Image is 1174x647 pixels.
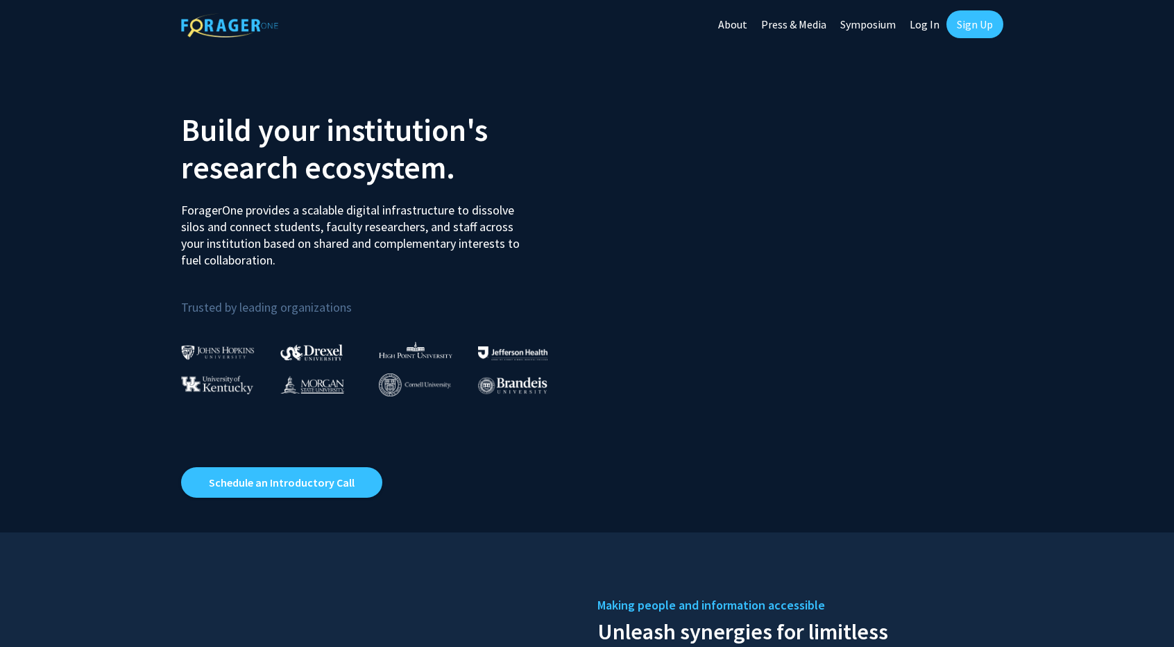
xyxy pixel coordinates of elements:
img: Brandeis University [478,377,547,394]
a: Sign Up [946,10,1003,38]
h2: Build your institution's research ecosystem. [181,111,577,186]
img: University of Kentucky [181,376,253,394]
h5: Making people and information accessible [597,595,993,616]
p: Trusted by leading organizations [181,280,577,318]
img: High Point University [379,342,452,358]
img: Johns Hopkins University [181,345,255,360]
img: ForagerOne Logo [181,13,278,37]
a: Opens in a new tab [181,467,382,498]
p: ForagerOne provides a scalable digital infrastructure to dissolve silos and connect students, fac... [181,192,529,269]
img: Morgan State University [280,376,344,394]
img: Thomas Jefferson University [478,346,547,360]
img: Cornell University [379,373,451,396]
img: Drexel University [280,344,343,360]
